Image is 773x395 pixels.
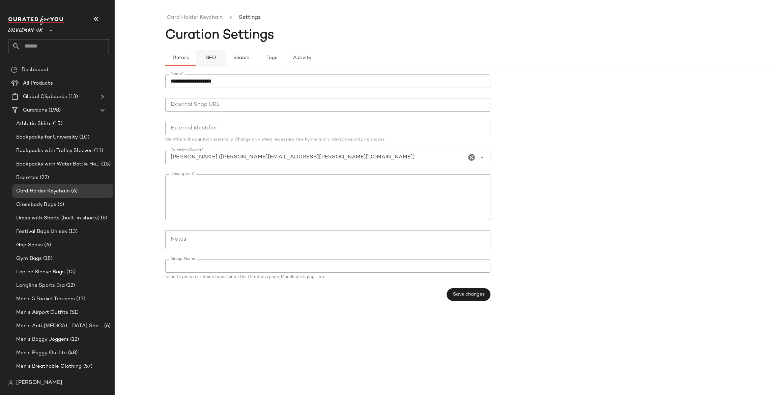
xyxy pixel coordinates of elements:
span: (51) [68,309,79,316]
span: Details [172,55,189,61]
span: Festival Bags Unisex [16,228,67,236]
span: Grip Socks [16,241,43,249]
span: Backpacks with Trolley Sleeves [16,147,93,155]
span: (48) [92,376,104,384]
span: Crossbody Bags [16,201,56,209]
span: Longline Sports Bra [16,282,65,290]
a: Card Holder Keychain [167,13,223,22]
span: Men's 5 Pocket Trousers [16,295,75,303]
span: Curation Settings [165,29,274,42]
span: (17) [75,295,85,303]
span: Card Holder Keychain [16,187,70,195]
span: SEO [205,55,216,61]
span: (15) [65,268,76,276]
span: Lululemon UK [8,23,43,35]
span: (13) [67,93,78,101]
span: (15) [52,120,62,128]
span: (18) [42,255,53,263]
span: All Products [23,80,53,87]
i: Open [478,153,486,161]
span: (6) [56,201,64,209]
span: (10) [78,133,89,141]
span: Curations [23,107,47,114]
span: Save changes [453,292,485,297]
span: Men's Airport Outfits [16,309,68,316]
span: Bralettes [16,174,38,182]
span: Laptop Sleeve Bags [16,268,65,276]
div: Used to group curations together on the Curations page, Moodboards page, etc. [165,275,490,279]
span: (12) [69,336,79,343]
span: Dress with Shorts (built-in shorts) [16,214,99,222]
span: Men's Anti [MEDICAL_DATA] Shorts [16,322,103,330]
span: Search [233,55,249,61]
span: [PERSON_NAME] [16,379,62,387]
span: Men's Business Casual Outfits [16,376,92,384]
span: (15) [100,160,111,168]
img: svg%3e [8,380,13,386]
span: (198) [47,107,61,114]
span: (11) [93,147,103,155]
span: (57) [82,363,93,370]
span: Athletic Skirts [16,120,52,128]
span: (6) [103,322,111,330]
span: Backpacks with Water Bottle Holder [16,160,100,168]
div: Identifiers the curation externally. Change only when necessary. Use hyphens or underscores only,... [165,138,490,142]
span: (48) [67,349,78,357]
li: Settings [237,13,262,22]
span: Dashboard [22,66,48,74]
span: (22) [38,174,49,182]
span: Backpacks for University [16,133,78,141]
span: Men's Baggy Joggers [16,336,69,343]
span: (6) [70,187,78,195]
span: Men's Breathable Clothing [16,363,82,370]
i: Clear Curation Owner* [467,153,476,161]
img: cfy_white_logo.C9jOOHJF.svg [8,16,65,25]
span: (6) [99,214,107,222]
span: (22) [65,282,75,290]
span: Global Clipboards [23,93,67,101]
span: Men's Baggy Outfits [16,349,67,357]
span: Gym Bags [16,255,42,263]
img: svg%3e [11,66,18,73]
span: Activity [292,55,311,61]
button: Save changes [447,288,490,301]
span: (6) [43,241,51,249]
span: Tags [266,55,277,61]
span: (13) [67,228,78,236]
